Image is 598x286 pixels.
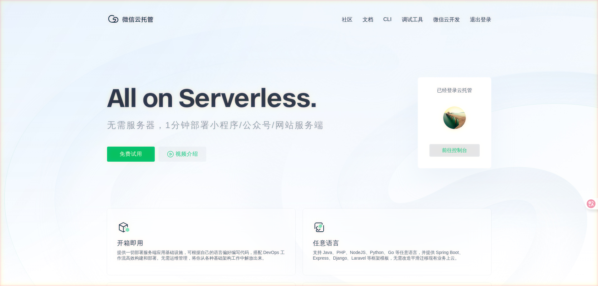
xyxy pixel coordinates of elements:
p: 免费试用 [107,147,155,162]
span: All on [107,82,173,113]
a: 微信云托管 [107,21,157,26]
p: 已经登录云托管 [437,87,472,94]
div: 前往控制台 [429,144,480,157]
img: 微信云托管 [107,13,157,25]
a: 文档 [363,16,373,23]
a: 社区 [342,16,353,23]
span: Serverless. [179,82,316,113]
a: CLI [383,16,391,23]
p: 无需服务器，1分钟部署小程序/公众号/网站服务端 [107,119,336,132]
p: 提供一切部署服务端应用基础设施，可根据自己的语言偏好编写代码，搭配 DevOps 工作流高效构建和部署。无需运维管理，将你从各种基础架构工作中解放出来。 [117,250,285,262]
a: 退出登录 [470,16,491,23]
p: 任意语言 [313,239,481,247]
span: 视频介绍 [175,147,198,162]
img: video_play.svg [167,150,174,158]
a: 微信云开发 [433,16,460,23]
p: 开箱即用 [117,239,285,247]
a: 调试工具 [402,16,423,23]
p: 支持 Java、PHP、NodeJS、Python、Go 等任意语言，并提供 Spring Boot、Express、Django、Laravel 等框架模板，无需改造平滑迁移现有业务上云。 [313,250,481,262]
